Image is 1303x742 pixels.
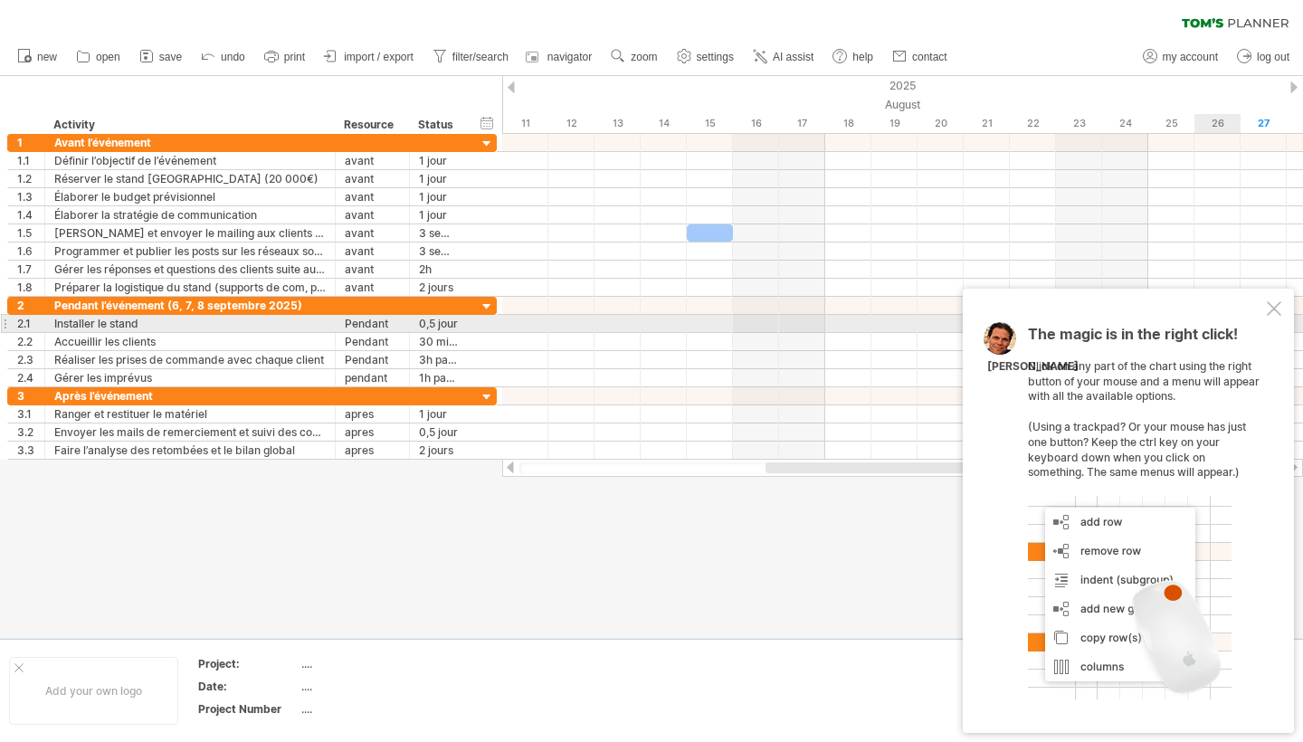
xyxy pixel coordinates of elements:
div: 0,5 jour [419,315,459,332]
span: zoom [631,51,657,63]
span: open [96,51,120,63]
div: 2.2 [17,333,44,350]
div: [PERSON_NAME] et envoyer le mailing aux clients et prospects [54,224,326,242]
div: Pendant [345,315,400,332]
a: filter/search [428,45,514,69]
div: .... [301,701,453,717]
div: Friday, 15 August 2025 [687,114,733,133]
div: avant [345,170,400,187]
div: Friday, 22 August 2025 [1010,114,1056,133]
span: The magic is in the right click! [1028,325,1238,352]
div: 1h par jour [419,369,459,386]
div: 1 [17,134,44,151]
div: Élaborer la stratégie de communication [54,206,326,224]
div: Monday, 11 August 2025 [502,114,548,133]
div: avant [345,152,400,169]
div: [PERSON_NAME] [987,359,1079,375]
div: 1.5 [17,224,44,242]
div: Sunday, 17 August 2025 [779,114,825,133]
div: 3 semaines [419,224,459,242]
a: log out [1232,45,1295,69]
span: (Using a trackpad? Or your mouse has just one button? Keep the ctrl key on your keyboard down whe... [1028,420,1246,479]
div: apres [345,423,400,441]
span: contact [912,51,947,63]
a: open [71,45,126,69]
div: Pendant l’événement (6, 7, 8 septembre 2025) [54,297,326,314]
div: pendant [345,369,400,386]
div: avant [345,243,400,260]
div: Sunday, 24 August 2025 [1102,114,1148,133]
div: 1 jour [419,170,459,187]
span: save [159,51,182,63]
span: navigator [547,51,592,63]
div: Installer le stand [54,315,326,332]
div: 2 jours [419,279,459,296]
div: Saturday, 16 August 2025 [733,114,779,133]
div: 2.3 [17,351,44,368]
div: Add your own logo [9,657,178,725]
div: Project: [198,656,298,671]
div: 2h [419,261,459,278]
a: undo [196,45,251,69]
div: Tuesday, 12 August 2025 [548,114,594,133]
div: 1 jour [419,152,459,169]
div: 3 [17,387,44,404]
a: new [13,45,62,69]
div: 1.6 [17,243,44,260]
span: new [37,51,57,63]
a: help [828,45,879,69]
div: Tuesday, 19 August 2025 [871,114,918,133]
div: Project Number [198,701,298,717]
div: Monday, 25 August 2025 [1148,114,1194,133]
a: contact [888,45,953,69]
div: Resource [344,116,399,134]
div: Faire l’analyse des retombées et le bilan global [54,442,326,459]
div: Définir l’objectif de l’événement [54,152,326,169]
div: Saturday, 23 August 2025 [1056,114,1102,133]
div: avant [345,206,400,224]
div: avant [345,188,400,205]
span: filter/search [452,51,509,63]
div: Élaborer le budget prévisionnel [54,188,326,205]
div: 1.2 [17,170,44,187]
div: 2.1 [17,315,44,332]
span: my account [1163,51,1218,63]
div: 2.4 [17,369,44,386]
div: .... [301,679,453,694]
div: 3 semaines [419,243,459,260]
div: Après l’événement [54,387,326,404]
div: apres [345,405,400,423]
div: Thursday, 14 August 2025 [641,114,687,133]
div: 1.1 [17,152,44,169]
span: help [852,51,873,63]
a: settings [672,45,739,69]
a: my account [1138,45,1223,69]
div: Réaliser les prises de commande avec chaque client [54,351,326,368]
a: navigator [523,45,597,69]
div: Accueillir les clients [54,333,326,350]
div: 3.1 [17,405,44,423]
span: print [284,51,305,63]
div: 3h par client [419,351,459,368]
span: log out [1257,51,1289,63]
div: 3.2 [17,423,44,441]
div: 1.3 [17,188,44,205]
div: Monday, 18 August 2025 [825,114,871,133]
div: Thursday, 21 August 2025 [964,114,1010,133]
div: Tuesday, 26 August 2025 [1194,114,1241,133]
div: 2 [17,297,44,314]
div: Pendant [345,333,400,350]
div: 1.8 [17,279,44,296]
a: print [260,45,310,69]
div: Réserver le stand [GEOGRAPHIC_DATA] (20 000€) [54,170,326,187]
div: Programmer et publier les posts sur les réseaux sociaux [54,243,326,260]
span: AI assist [773,51,813,63]
div: Gérer les imprévus [54,369,326,386]
div: Wednesday, 27 August 2025 [1241,114,1287,133]
div: avant [345,261,400,278]
div: Wednesday, 20 August 2025 [918,114,964,133]
div: Préparer la logistique du stand (supports de com, produits, mobilier, signalétique) [54,279,326,296]
div: Pendant [345,351,400,368]
div: Activity [53,116,325,134]
div: 1.4 [17,206,44,224]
